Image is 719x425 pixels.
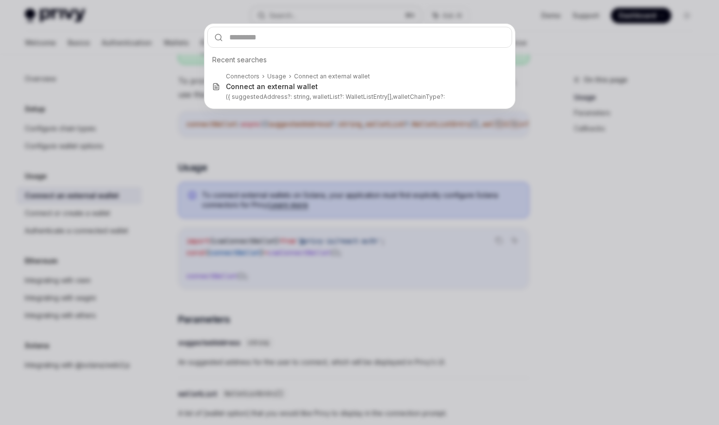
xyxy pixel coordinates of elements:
div: Connect an external wallet [226,82,318,91]
span: Recent searches [212,55,267,65]
div: Connect an external wallet [294,73,370,80]
p: ({ suggestedAddress?: string, walletList?: WalletListEntry[], ?: [226,93,492,101]
div: Connectors [226,73,259,80]
div: Usage [267,73,286,80]
b: walletChainType [393,93,441,100]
